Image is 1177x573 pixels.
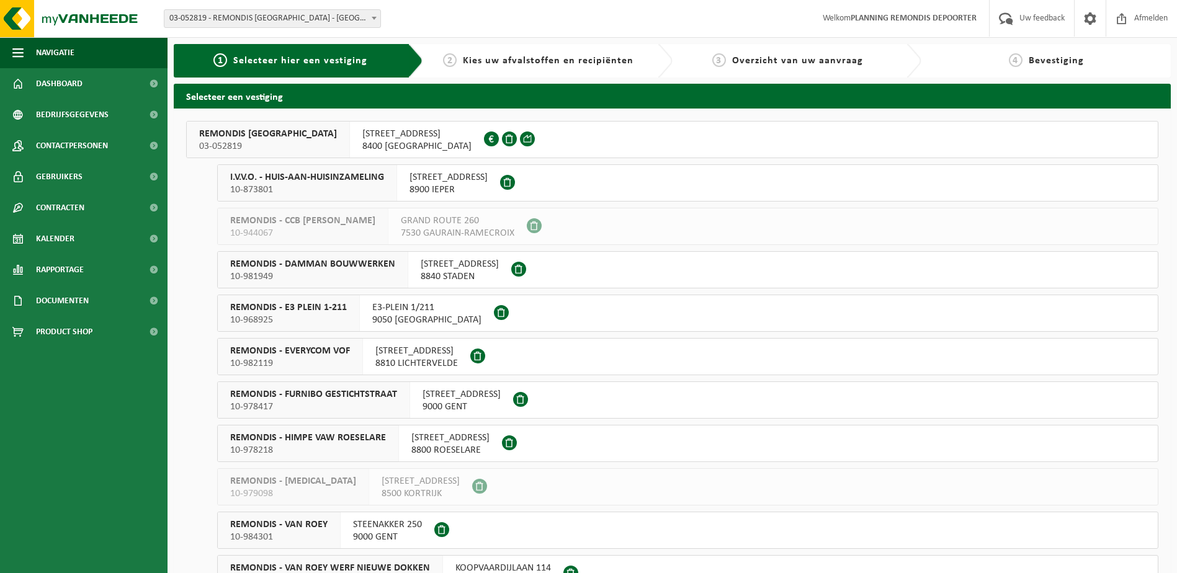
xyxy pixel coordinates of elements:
span: Gebruikers [36,161,83,192]
h2: Selecteer een vestiging [174,84,1171,108]
span: [STREET_ADDRESS] [382,475,460,487]
span: Contracten [36,192,84,223]
span: Selecteer hier een vestiging [233,56,367,66]
span: [STREET_ADDRESS] [375,345,458,357]
span: 8400 [GEOGRAPHIC_DATA] [362,140,472,153]
span: REMONDIS [GEOGRAPHIC_DATA] [199,128,337,140]
button: REMONDIS - DAMMAN BOUWWERKEN 10-981949 [STREET_ADDRESS]8840 STADEN [217,251,1158,288]
span: [STREET_ADDRESS] [421,258,499,270]
button: REMONDIS - EVERYCOM VOF 10-982119 [STREET_ADDRESS]8810 LICHTERVELDE [217,338,1158,375]
button: REMONDIS [GEOGRAPHIC_DATA] 03-052819 [STREET_ADDRESS]8400 [GEOGRAPHIC_DATA] [186,121,1158,158]
span: REMONDIS - [MEDICAL_DATA] [230,475,356,487]
span: 8500 KORTRIJK [382,487,460,500]
span: 9000 GENT [423,401,501,413]
span: 8800 ROESELARE [411,444,490,456]
span: Kalender [36,223,74,254]
span: 9000 GENT [353,531,422,543]
span: 10-982119 [230,357,350,370]
span: 10-944067 [230,227,375,239]
span: 10-968925 [230,314,347,326]
span: 10-873801 [230,184,384,196]
span: Overzicht van uw aanvraag [732,56,863,66]
span: Bevestiging [1029,56,1084,66]
span: 10-979098 [230,487,356,500]
button: I.V.V.O. - HUIS-AAN-HUISINZAMELING 10-873801 [STREET_ADDRESS]8900 IEPER [217,164,1158,202]
button: REMONDIS - E3 PLEIN 1-211 10-968925 E3-PLEIN 1/2119050 [GEOGRAPHIC_DATA] [217,295,1158,332]
span: E3-PLEIN 1/211 [372,301,481,314]
span: 9050 [GEOGRAPHIC_DATA] [372,314,481,326]
span: Dashboard [36,68,83,99]
strong: PLANNING REMONDIS DEPOORTER [851,14,977,23]
span: 10-978417 [230,401,397,413]
span: Product Shop [36,316,92,347]
span: 8840 STADEN [421,270,499,283]
span: 03-052819 - REMONDIS WEST-VLAANDEREN - OOSTENDE [164,10,380,27]
span: Rapportage [36,254,84,285]
span: GRAND ROUTE 260 [401,215,514,227]
button: REMONDIS - FURNIBO GESTICHTSTRAAT 10-978417 [STREET_ADDRESS]9000 GENT [217,381,1158,419]
span: 10-981949 [230,270,395,283]
span: 2 [443,53,457,67]
span: [STREET_ADDRESS] [409,171,488,184]
span: 1 [213,53,227,67]
span: [STREET_ADDRESS] [423,388,501,401]
span: 03-052819 [199,140,337,153]
span: 4 [1009,53,1023,67]
span: REMONDIS - FURNIBO GESTICHTSTRAAT [230,388,397,401]
span: Contactpersonen [36,130,108,161]
span: REMONDIS - HIMPE VAW ROESELARE [230,432,386,444]
span: REMONDIS - EVERYCOM VOF [230,345,350,357]
span: 03-052819 - REMONDIS WEST-VLAANDEREN - OOSTENDE [164,9,381,28]
span: Bedrijfsgegevens [36,99,109,130]
span: 10-984301 [230,531,328,543]
span: 10-978218 [230,444,386,456]
span: STEENAKKER 250 [353,518,422,531]
span: [STREET_ADDRESS] [411,432,490,444]
span: REMONDIS - DAMMAN BOUWWERKEN [230,258,395,270]
span: 7530 GAURAIN-RAMECROIX [401,227,514,239]
button: REMONDIS - VAN ROEY 10-984301 STEENAKKER 2509000 GENT [217,512,1158,549]
span: 3 [712,53,726,67]
span: REMONDIS - CCB [PERSON_NAME] [230,215,375,227]
span: [STREET_ADDRESS] [362,128,472,140]
span: REMONDIS - VAN ROEY [230,518,328,531]
span: Documenten [36,285,89,316]
span: I.V.V.O. - HUIS-AAN-HUISINZAMELING [230,171,384,184]
span: Navigatie [36,37,74,68]
span: 8900 IEPER [409,184,488,196]
span: Kies uw afvalstoffen en recipiënten [463,56,633,66]
span: 8810 LICHTERVELDE [375,357,458,370]
button: REMONDIS - HIMPE VAW ROESELARE 10-978218 [STREET_ADDRESS]8800 ROESELARE [217,425,1158,462]
span: REMONDIS - E3 PLEIN 1-211 [230,301,347,314]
